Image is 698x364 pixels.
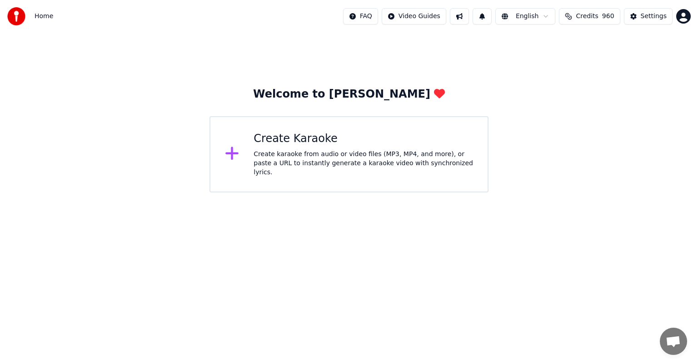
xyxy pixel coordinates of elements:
button: Settings [624,8,673,25]
div: Settings [641,12,667,21]
a: Open chat [660,328,687,355]
img: youka [7,7,25,25]
div: Create Karaoke [254,132,473,146]
span: Home [35,12,53,21]
button: Credits960 [559,8,620,25]
button: Video Guides [382,8,446,25]
nav: breadcrumb [35,12,53,21]
button: FAQ [343,8,378,25]
div: Create karaoke from audio or video files (MP3, MP4, and more), or paste a URL to instantly genera... [254,150,473,177]
span: Credits [576,12,598,21]
span: 960 [602,12,614,21]
div: Welcome to [PERSON_NAME] [253,87,445,102]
